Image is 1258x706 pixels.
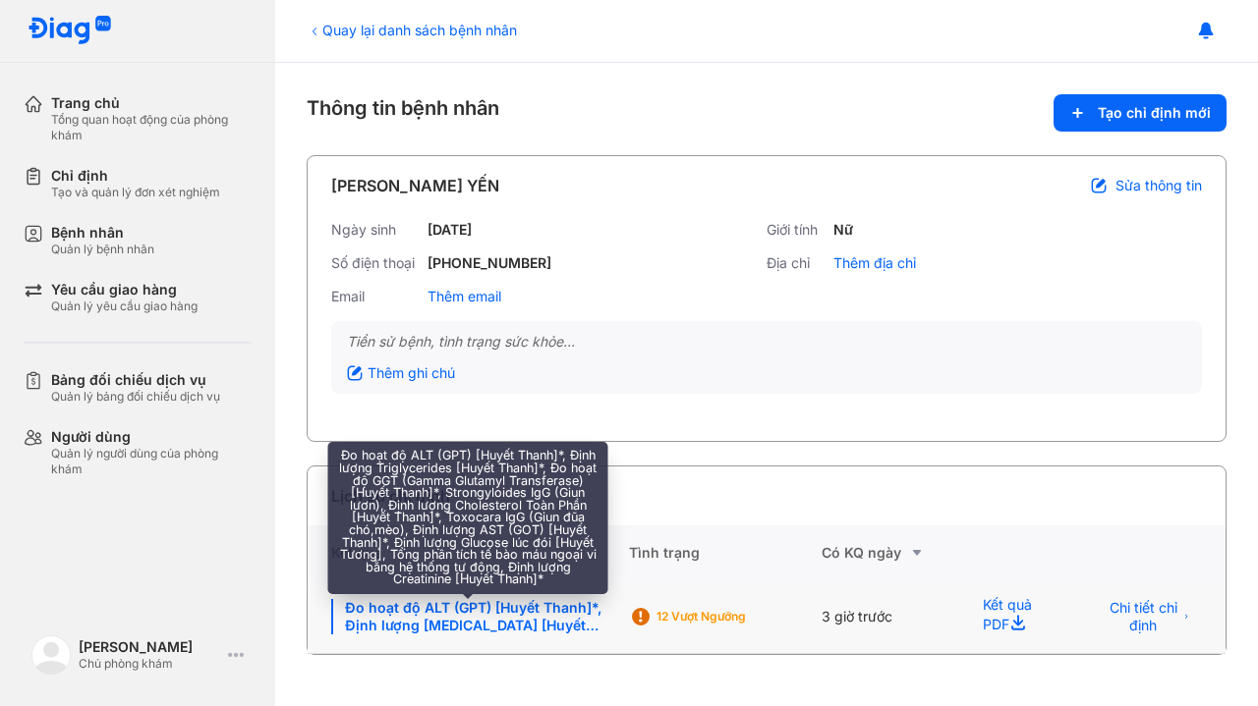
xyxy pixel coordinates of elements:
div: Tình trạng [629,525,822,580]
div: Kết quả [308,525,629,580]
div: Nữ [833,221,853,239]
div: [DATE] [428,221,472,239]
div: Email [331,288,420,305]
div: Bảng đối chiếu dịch vụ [51,371,220,389]
div: Có KQ ngày [822,541,959,565]
div: [PHONE_NUMBER] [428,254,551,272]
div: Ngày sinh [331,221,420,239]
div: Tổng quan hoạt động của phòng khám [51,112,252,143]
span: Sửa thông tin [1115,177,1202,194]
button: Tạo chỉ định mới [1054,94,1227,132]
div: Tiền sử bệnh, tình trạng sức khỏe... [347,333,1186,351]
div: Quản lý người dùng của phòng khám [51,446,252,477]
div: Địa chỉ [767,254,826,272]
div: Chủ phòng khám [79,656,220,672]
span: Tạo chỉ định mới [1098,104,1211,122]
div: Thêm email [428,288,501,305]
div: Quản lý yêu cầu giao hàng [51,299,198,314]
div: 3 giờ trước [822,580,959,654]
div: Đo hoạt độ ALT (GPT) [Huyết Thanh]*, Định lượng [MEDICAL_DATA] [Huyết Thanh]*, Đo hoạt độ GGT (Ga... [331,599,605,634]
div: Thêm ghi chú [347,364,455,382]
button: Chi tiết chỉ định [1097,601,1202,632]
span: Chi tiết chỉ định [1109,599,1177,634]
div: Yêu cầu giao hàng [51,281,198,299]
div: Thêm địa chỉ [833,254,916,272]
div: [PERSON_NAME] [79,638,220,656]
div: Quản lý bảng đối chiếu dịch vụ [51,389,220,405]
div: Lịch sử chỉ định [331,484,450,508]
div: Người dùng [51,428,252,446]
div: 12 Vượt ngưỡng [657,609,814,625]
div: [PERSON_NAME] YẾN [331,174,499,197]
div: Giới tính [767,221,826,239]
div: Trang chủ [51,94,252,112]
div: Thông tin bệnh nhân [307,94,1227,132]
div: Số điện thoại [331,254,420,272]
div: Tạo và quản lý đơn xét nghiệm [51,185,220,200]
img: logo [31,635,71,675]
div: Quản lý bệnh nhân [51,242,154,257]
div: Chỉ định [51,167,220,185]
div: Quay lại danh sách bệnh nhân [307,20,517,40]
div: Kết quả PDF [959,580,1073,654]
div: Bệnh nhân [51,224,154,242]
img: logo [28,16,112,46]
